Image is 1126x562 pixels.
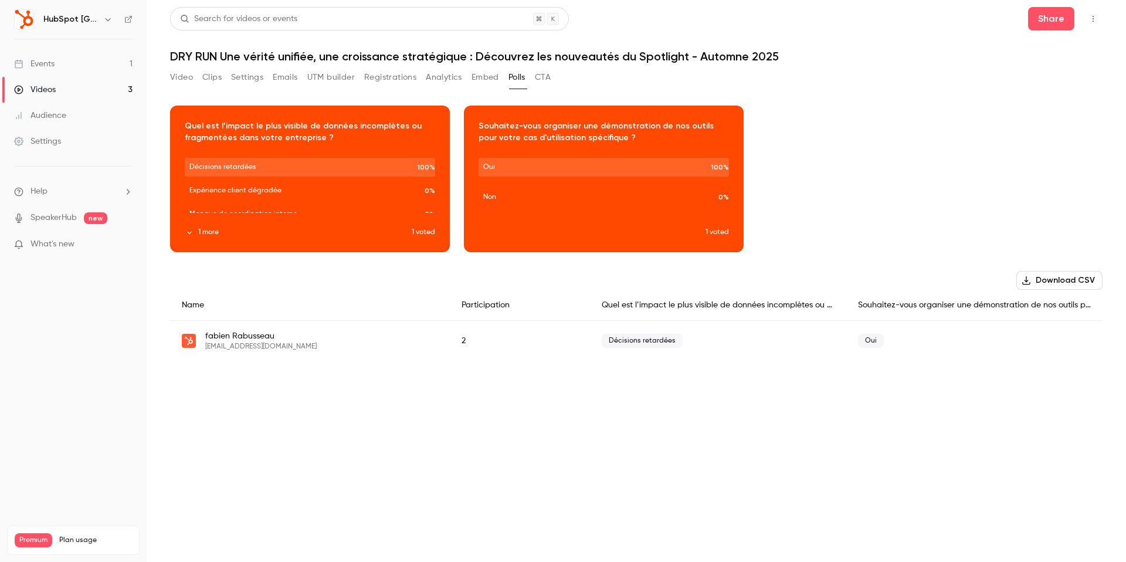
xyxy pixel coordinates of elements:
span: Help [30,185,48,198]
button: UTM builder [307,68,355,87]
div: 2 [450,321,590,361]
button: Polls [508,68,525,87]
button: Analytics [426,68,462,87]
div: Souhaitez-vous organiser une démonstration de nos outils pour votre cas d'utilisation spécifique ? [846,290,1103,321]
button: Emails [273,68,297,87]
button: Top Bar Actions [1084,9,1103,28]
li: help-dropdown-opener [14,185,133,198]
span: Oui [858,334,884,348]
button: Embed [472,68,499,87]
button: Download CSV [1016,271,1103,290]
span: Plan usage [59,536,132,545]
button: 1 more [185,227,412,238]
button: Video [170,68,193,87]
div: Audience [14,110,66,121]
span: Premium [15,533,52,547]
button: Registrations [364,68,416,87]
button: Clips [202,68,222,87]
div: Search for videos or events [180,13,297,25]
div: Quel est l’impact le plus visible de données incomplètes ou fragmentées dans votre entreprise ? [590,290,846,321]
img: hubspot.com [182,334,196,348]
div: frabusseau@hubspot.com [170,321,1103,361]
div: Events [14,58,55,70]
span: new [84,212,107,224]
span: Décisions retardées [602,334,683,348]
span: [EMAIL_ADDRESS][DOMAIN_NAME] [205,342,317,351]
span: What's new [30,238,74,250]
div: Participation [450,290,590,321]
div: Name [170,290,450,321]
h1: DRY RUN Une vérité unifiée, une croissance stratégique : Découvrez les nouveautés du Spotlight - ... [170,49,1103,63]
button: Settings [231,68,263,87]
div: Videos [14,84,56,96]
span: fabien Rabusseau [205,330,317,342]
button: Share [1028,7,1074,31]
button: CTA [535,68,551,87]
iframe: Noticeable Trigger [118,239,133,250]
img: HubSpot France [15,10,33,29]
a: SpeakerHub [30,212,77,224]
div: Settings [14,136,61,147]
h6: HubSpot [GEOGRAPHIC_DATA] [43,13,99,25]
